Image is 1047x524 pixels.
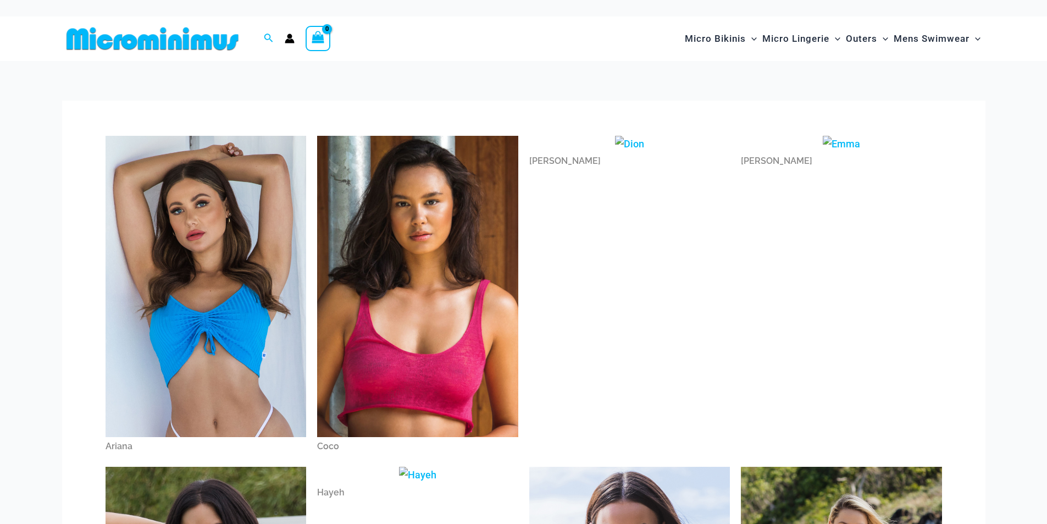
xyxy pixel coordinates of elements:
[106,136,307,456] a: ArianaAriana
[285,34,295,43] a: Account icon link
[760,22,843,56] a: Micro LingerieMenu ToggleMenu Toggle
[317,483,518,502] div: Hayeh
[741,136,942,171] a: Emma[PERSON_NAME]
[62,26,243,51] img: MM SHOP LOGO FLAT
[823,136,860,152] img: Emma
[682,22,760,56] a: Micro BikinisMenu ToggleMenu Toggle
[529,152,730,170] div: [PERSON_NAME]
[317,136,518,437] img: Coco
[529,136,730,171] a: Dion[PERSON_NAME]
[894,25,970,53] span: Mens Swimwear
[843,22,891,56] a: OutersMenu ToggleMenu Toggle
[317,467,518,502] a: HayehHayeh
[264,32,274,46] a: Search icon link
[685,25,746,53] span: Micro Bikinis
[741,152,942,170] div: [PERSON_NAME]
[615,136,644,152] img: Dion
[306,26,331,51] a: View Shopping Cart, empty
[399,467,436,483] img: Hayeh
[746,25,757,53] span: Menu Toggle
[762,25,829,53] span: Micro Lingerie
[970,25,980,53] span: Menu Toggle
[317,136,518,456] a: CocoCoco
[106,136,307,438] img: Ariana
[106,437,307,456] div: Ariana
[891,22,983,56] a: Mens SwimwearMenu ToggleMenu Toggle
[680,20,985,57] nav: Site Navigation
[829,25,840,53] span: Menu Toggle
[317,437,518,456] div: Coco
[846,25,877,53] span: Outers
[877,25,888,53] span: Menu Toggle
